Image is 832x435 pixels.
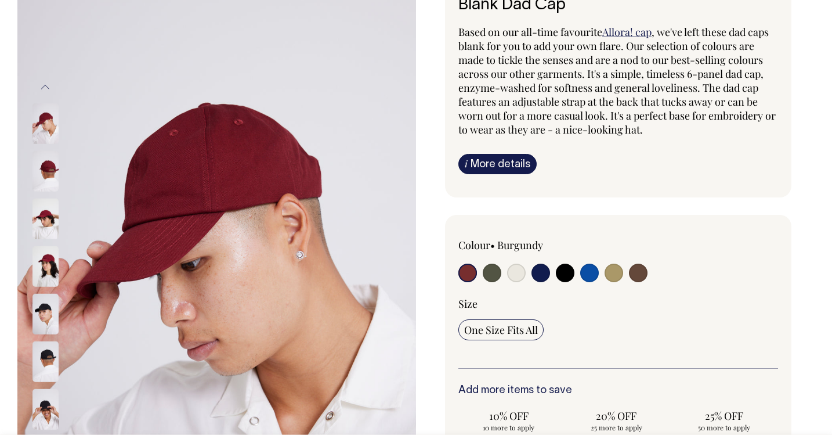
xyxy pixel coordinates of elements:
[497,238,543,252] label: Burgundy
[458,154,537,174] a: iMore details
[464,323,538,337] span: One Size Fits All
[458,25,602,39] span: Based on our all-time favourite
[458,319,544,340] input: One Size Fits All
[679,409,769,423] span: 25% OFF
[602,25,652,39] a: Allora! cap
[32,389,59,430] img: black
[32,103,59,144] img: burgundy
[458,385,778,397] h6: Add more items to save
[37,74,54,100] button: Previous
[32,151,59,192] img: burgundy
[32,294,59,335] img: black
[458,297,778,311] div: Size
[679,423,769,432] span: 50 more to apply
[32,341,59,382] img: black
[32,199,59,239] img: burgundy
[572,423,661,432] span: 25 more to apply
[32,246,59,287] img: burgundy
[572,409,661,423] span: 20% OFF
[464,423,554,432] span: 10 more to apply
[458,238,586,252] div: Colour
[464,409,554,423] span: 10% OFF
[490,238,495,252] span: •
[465,157,468,170] span: i
[458,25,776,136] span: , we've left these dad caps blank for you to add your own flare. Our selection of colours are mad...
